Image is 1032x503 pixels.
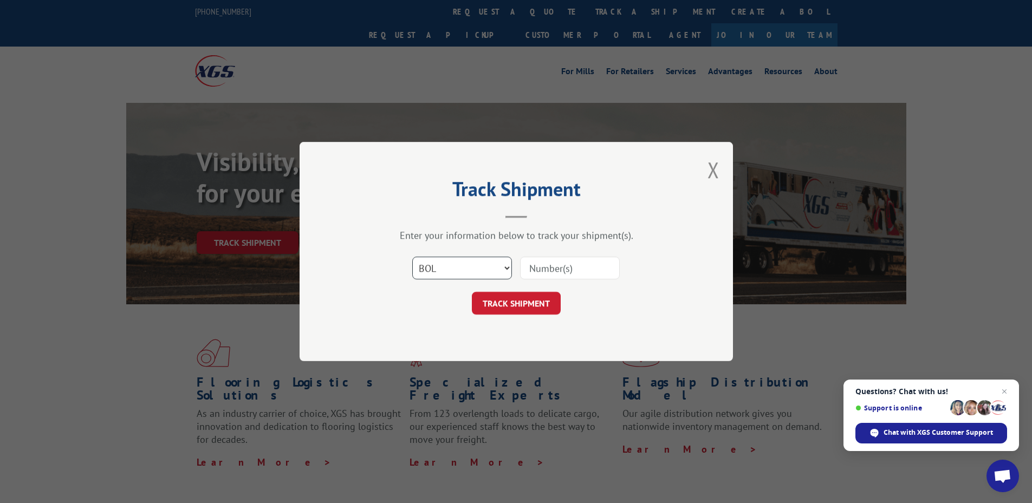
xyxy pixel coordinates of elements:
h2: Track Shipment [354,181,679,202]
div: Chat with XGS Customer Support [855,423,1007,443]
div: Open chat [986,460,1019,492]
button: Close modal [708,155,719,184]
input: Number(s) [520,257,620,279]
span: Close chat [998,385,1011,398]
span: Chat with XGS Customer Support [884,428,993,437]
span: Questions? Chat with us! [855,387,1007,396]
span: Support is online [855,404,946,412]
div: Enter your information below to track your shipment(s). [354,229,679,241]
button: TRACK SHIPMENT [472,292,561,315]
